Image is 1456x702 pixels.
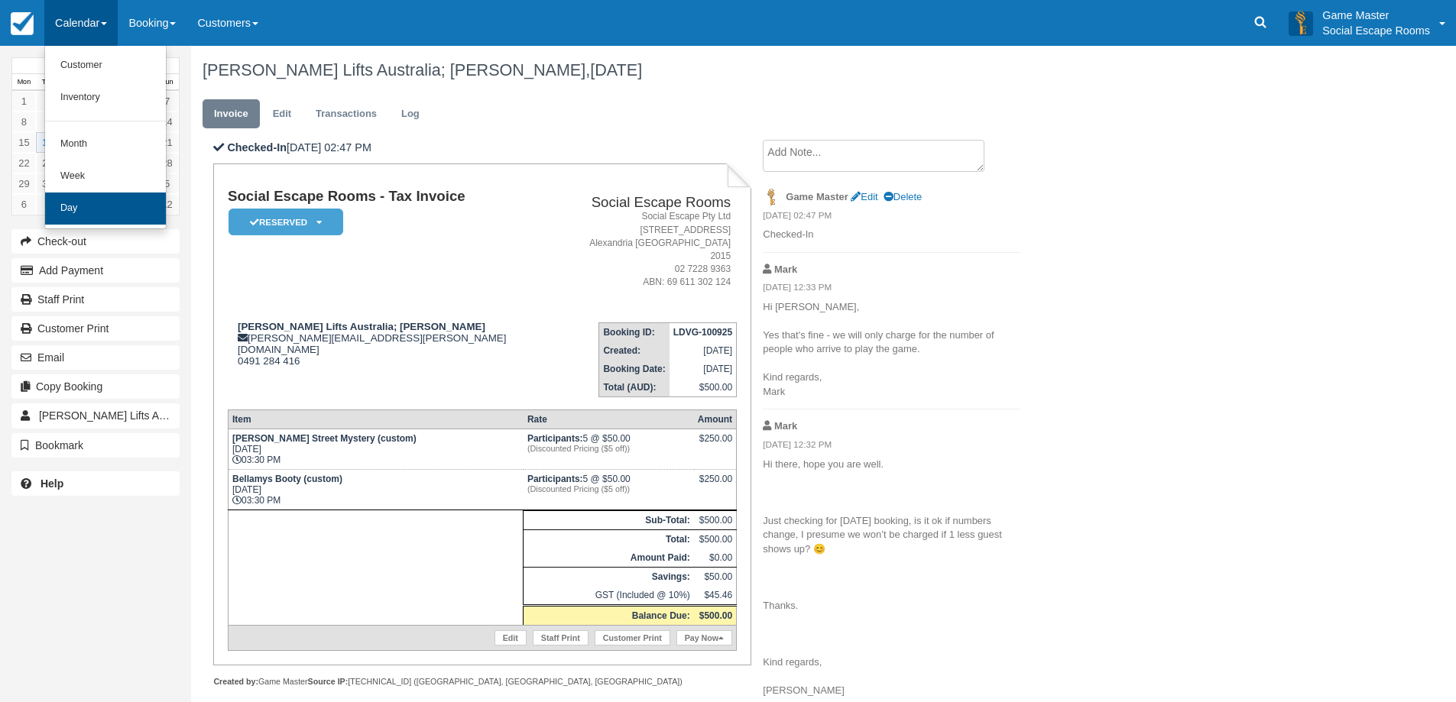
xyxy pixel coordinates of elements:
[228,470,523,510] td: [DATE] 03:30 PM
[45,128,166,160] a: Month
[533,630,589,645] a: Staff Print
[304,99,388,129] a: Transactions
[11,258,180,283] button: Add Payment
[1289,11,1313,35] img: A3
[694,586,737,606] td: $45.46
[11,345,180,370] button: Email
[155,91,179,112] a: 7
[11,471,180,496] a: Help
[36,112,60,132] a: 9
[45,160,166,192] a: Week
[1322,23,1430,38] p: Social Escape Rooms
[44,46,167,229] ul: Calendar
[213,676,751,687] div: Game Master [TECHNICAL_ID] ([GEOGRAPHIC_DATA], [GEOGRAPHIC_DATA], [GEOGRAPHIC_DATA])
[676,630,732,645] a: Pay Now
[495,630,527,645] a: Edit
[524,410,694,429] th: Rate
[1322,8,1430,23] p: Game Master
[763,209,1020,226] em: [DATE] 02:47 PM
[45,50,166,82] a: Customer
[694,511,737,530] td: $500.00
[238,321,485,332] strong: [PERSON_NAME] Lifts Australia; [PERSON_NAME]
[155,194,179,215] a: 12
[45,82,166,114] a: Inventory
[524,470,694,510] td: 5 @ $50.00
[155,153,179,173] a: 28
[763,281,1020,298] em: [DATE] 12:33 PM
[527,433,583,444] strong: Participants
[786,191,848,202] strong: Game Master
[11,403,180,428] a: [PERSON_NAME] Lifts Australia; [PERSON_NAME]
[694,410,737,429] th: Amount
[261,99,303,129] a: Edit
[884,191,922,202] a: Delete
[308,677,349,686] strong: Source IP:
[36,91,60,112] a: 2
[213,677,258,686] strong: Created by:
[45,192,166,225] a: Day
[572,210,731,289] address: Social Escape Pty Ltd [STREET_ADDRESS] Alexandria [GEOGRAPHIC_DATA] 2015 02 7228 9363 ABN: 69 611...
[11,374,180,399] button: Copy Booking
[599,360,670,378] th: Booking Date:
[673,327,732,338] strong: LDVG-100925
[524,429,694,470] td: 5 @ $50.00
[203,61,1272,79] h1: [PERSON_NAME] Lifts Australia; [PERSON_NAME],
[155,112,179,132] a: 14
[524,511,694,530] th: Sub-Total:
[232,433,417,444] strong: [PERSON_NAME] Street Mystery (custom)
[774,264,797,275] strong: Mark
[229,209,343,235] em: Reserved
[228,410,523,429] th: Item
[572,195,731,211] h2: Social Escape Rooms
[524,586,694,606] td: GST (Included @ 10%)
[41,477,63,490] b: Help
[763,300,1020,400] p: Hi [PERSON_NAME], Yes that's fine - we will only charge for the number of people who arrive to pl...
[524,548,694,568] th: Amount Paid:
[12,153,36,173] a: 22
[527,474,583,484] strong: Participants
[228,208,338,236] a: Reserved
[36,132,60,153] a: 16
[11,433,180,458] button: Bookmark
[12,173,36,194] a: 29
[595,630,670,645] a: Customer Print
[694,568,737,587] td: $50.00
[670,360,737,378] td: [DATE]
[12,74,36,91] th: Mon
[11,287,180,312] a: Staff Print
[763,228,1020,242] p: Checked-In
[763,458,1020,698] p: Hi there, hope you are well. Just checking for [DATE] booking, is it ok if numbers change, I pres...
[203,99,260,129] a: Invoice
[599,323,670,342] th: Booking ID:
[12,132,36,153] a: 15
[763,438,1020,455] em: [DATE] 12:32 PM
[699,610,732,621] strong: $500.00
[155,173,179,194] a: 5
[227,141,287,154] b: Checked-In
[228,321,566,367] div: [PERSON_NAME][EMAIL_ADDRESS][PERSON_NAME][DOMAIN_NAME] 0491 284 416
[390,99,431,129] a: Log
[698,433,732,456] div: $250.00
[527,484,690,493] em: (Discounted Pricing ($5 off))
[11,12,34,35] img: checkfront-main-nav-mini-logo.png
[11,316,180,341] a: Customer Print
[12,194,36,215] a: 6
[694,548,737,568] td: $0.00
[228,189,566,205] h1: Social Escape Rooms - Tax Invoice
[774,420,797,432] strong: Mark
[213,140,751,156] p: [DATE] 02:47 PM
[524,568,694,587] th: Savings:
[228,429,523,470] td: [DATE] 03:30 PM
[155,74,179,91] th: Sun
[155,132,179,153] a: 21
[524,606,694,626] th: Balance Due:
[36,194,60,215] a: 7
[39,409,287,422] span: [PERSON_NAME] Lifts Australia; [PERSON_NAME]
[36,173,60,194] a: 30
[12,91,36,112] a: 1
[527,444,690,453] em: (Discounted Pricing ($5 off))
[599,341,670,360] th: Created:
[851,191,877,202] a: Edit
[590,60,642,79] span: [DATE]
[36,153,60,173] a: 23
